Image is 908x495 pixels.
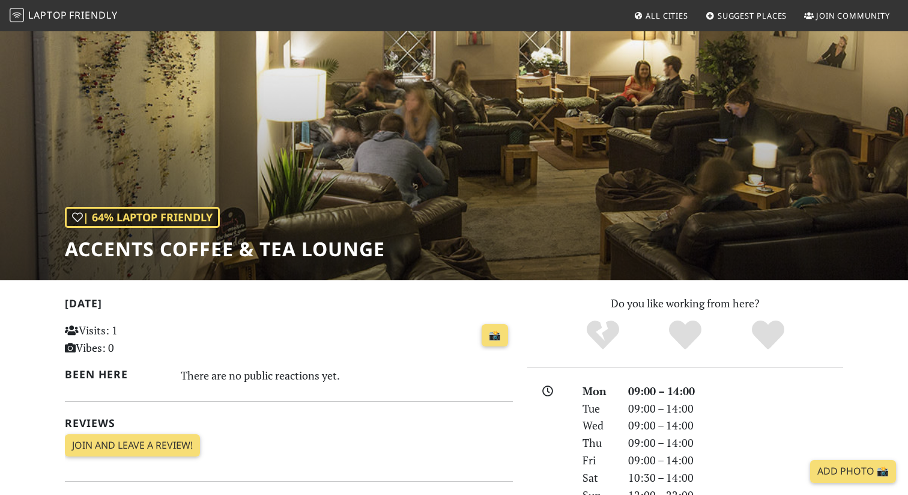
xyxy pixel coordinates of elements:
h2: Reviews [65,417,513,429]
a: LaptopFriendly LaptopFriendly [10,5,118,26]
div: There are no public reactions yet. [181,366,513,385]
div: 09:00 – 14:00 [621,434,850,452]
p: Do you like working from here? [527,295,843,312]
div: 09:00 – 14:00 [621,400,850,417]
a: Join Community [799,5,895,26]
div: | 64% Laptop Friendly [65,207,220,228]
a: Suggest Places [701,5,792,26]
div: Mon [575,383,621,400]
span: Friendly [69,8,117,22]
p: Visits: 1 Vibes: 0 [65,322,205,357]
h1: Accents Coffee & Tea Lounge [65,238,385,260]
div: No [561,319,644,352]
div: Wed [575,417,621,434]
span: All Cities [646,10,688,21]
a: All Cities [629,5,693,26]
a: Join and leave a review! [65,434,200,457]
div: Sat [575,469,621,487]
div: Definitely! [727,319,810,352]
div: Fri [575,452,621,469]
span: Suggest Places [718,10,787,21]
div: 09:00 – 14:00 [621,452,850,469]
a: 📸 [482,324,508,347]
div: Tue [575,400,621,417]
h2: Been here [65,368,166,381]
div: Yes [644,319,727,352]
div: 09:00 – 14:00 [621,417,850,434]
a: Add Photo 📸 [810,460,896,483]
h2: [DATE] [65,297,513,315]
img: LaptopFriendly [10,8,24,22]
div: Thu [575,434,621,452]
div: 09:00 – 14:00 [621,383,850,400]
span: Laptop [28,8,67,22]
span: Join Community [816,10,890,21]
div: 10:30 – 14:00 [621,469,850,487]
